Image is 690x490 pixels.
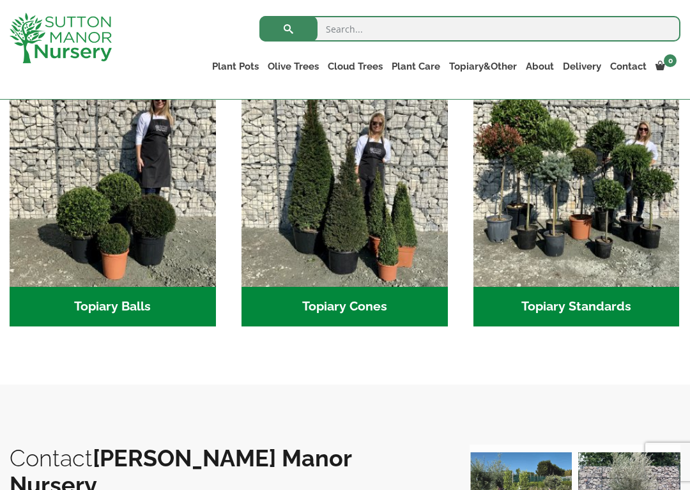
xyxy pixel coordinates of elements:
img: Topiary Balls [10,80,216,287]
a: Visit product category Topiary Cones [241,80,448,326]
a: 0 [651,57,680,75]
img: Topiary Standards [473,80,680,287]
img: logo [10,13,112,63]
a: Cloud Trees [323,57,387,75]
a: Plant Care [387,57,445,75]
a: About [521,57,558,75]
a: Visit product category Topiary Balls [10,80,216,326]
a: Delivery [558,57,606,75]
h2: Topiary Standards [473,287,680,326]
h2: Topiary Cones [241,287,448,326]
input: Search... [259,16,680,42]
a: Olive Trees [263,57,323,75]
img: Topiary Cones [241,80,448,287]
a: Topiary&Other [445,57,521,75]
a: Plant Pots [208,57,263,75]
span: 0 [664,54,677,67]
h2: Topiary Balls [10,287,216,326]
a: Contact [606,57,651,75]
a: Visit product category Topiary Standards [473,80,680,326]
